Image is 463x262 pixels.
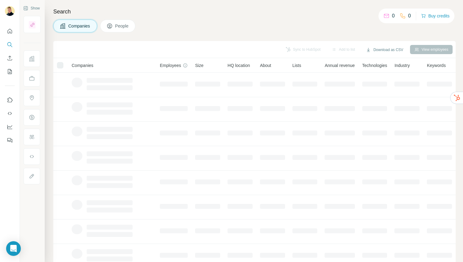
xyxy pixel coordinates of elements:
button: Buy credits [421,12,450,20]
span: Annual revenue [325,62,355,68]
img: Avatar [5,6,15,16]
div: Open Intercom Messenger [6,241,21,256]
button: Use Surfe on LinkedIn [5,94,15,105]
span: About [260,62,271,68]
button: Dashboard [5,121,15,132]
span: Technologies [362,62,387,68]
button: Quick start [5,26,15,37]
button: Show [19,4,44,13]
button: Enrich CSV [5,53,15,64]
span: Keywords [427,62,446,68]
span: Companies [68,23,91,29]
span: Size [195,62,203,68]
button: Feedback [5,135,15,146]
span: People [115,23,129,29]
button: Use Surfe API [5,108,15,119]
button: My lists [5,66,15,77]
span: HQ location [228,62,250,68]
span: Industry [394,62,410,68]
h4: Search [53,7,456,16]
button: Search [5,39,15,50]
button: Download as CSV [362,45,407,54]
span: Employees [160,62,181,68]
p: 0 [408,12,411,20]
span: Companies [72,62,93,68]
span: Lists [292,62,301,68]
p: 0 [392,12,395,20]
